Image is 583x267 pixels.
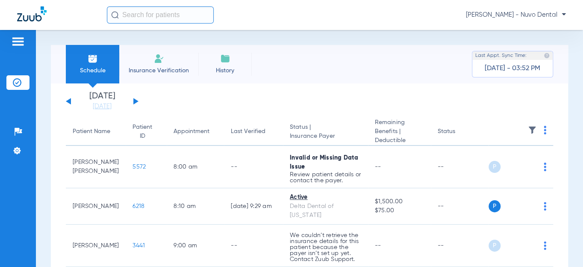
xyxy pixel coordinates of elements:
[489,161,501,173] span: P
[528,126,536,134] img: filter.svg
[375,206,424,215] span: $75.00
[132,203,144,209] span: 6218
[224,225,283,267] td: --
[66,146,126,188] td: [PERSON_NAME] [PERSON_NAME]
[73,127,110,136] div: Patient Name
[11,36,25,47] img: hamburger-icon
[489,200,501,212] span: P
[231,127,276,136] div: Last Verified
[111,11,119,19] img: Search Icon
[72,66,113,75] span: Schedule
[167,225,224,267] td: 9:00 AM
[290,202,361,220] div: Delta Dental of [US_STATE]
[174,127,209,136] div: Appointment
[489,240,501,252] span: P
[126,66,192,75] span: Insurance Verification
[224,146,283,188] td: --
[290,132,361,141] span: Insurance Payer
[205,66,245,75] span: History
[77,102,128,111] a: [DATE]
[283,118,368,146] th: Status |
[544,53,550,59] img: last sync help info
[431,225,489,267] td: --
[290,172,361,184] p: Review patient details or contact the payer.
[524,241,533,250] img: x.svg
[231,127,265,136] div: Last Verified
[431,118,489,146] th: Status
[544,202,546,211] img: group-dot-blue.svg
[167,146,224,188] td: 8:00 AM
[375,136,424,145] span: Deductible
[475,51,527,60] span: Last Appt. Sync Time:
[544,163,546,171] img: group-dot-blue.svg
[524,163,533,171] img: x.svg
[375,164,381,170] span: --
[466,11,566,19] span: [PERSON_NAME] - Nuvo Dental
[375,197,424,206] span: $1,500.00
[290,155,358,170] span: Invalid or Missing Data Issue
[66,188,126,225] td: [PERSON_NAME]
[154,53,164,64] img: Manual Insurance Verification
[431,188,489,225] td: --
[73,127,119,136] div: Patient Name
[77,92,128,111] li: [DATE]
[485,64,540,73] span: [DATE] - 03:52 PM
[132,164,146,170] span: 5572
[290,193,361,202] div: Active
[174,127,217,136] div: Appointment
[290,232,361,262] p: We couldn’t retrieve the insurance details for this patient because the payer isn’t set up yet. C...
[132,243,145,249] span: 3441
[132,123,160,141] div: Patient ID
[17,6,47,21] img: Zuub Logo
[66,225,126,267] td: [PERSON_NAME]
[88,53,98,64] img: Schedule
[220,53,230,64] img: History
[132,123,152,141] div: Patient ID
[544,126,546,134] img: group-dot-blue.svg
[167,188,224,225] td: 8:10 AM
[431,146,489,188] td: --
[540,226,583,267] iframe: Chat Widget
[224,188,283,225] td: [DATE] 9:29 AM
[524,202,533,211] img: x.svg
[368,118,431,146] th: Remaining Benefits |
[375,243,381,249] span: --
[107,6,214,24] input: Search for patients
